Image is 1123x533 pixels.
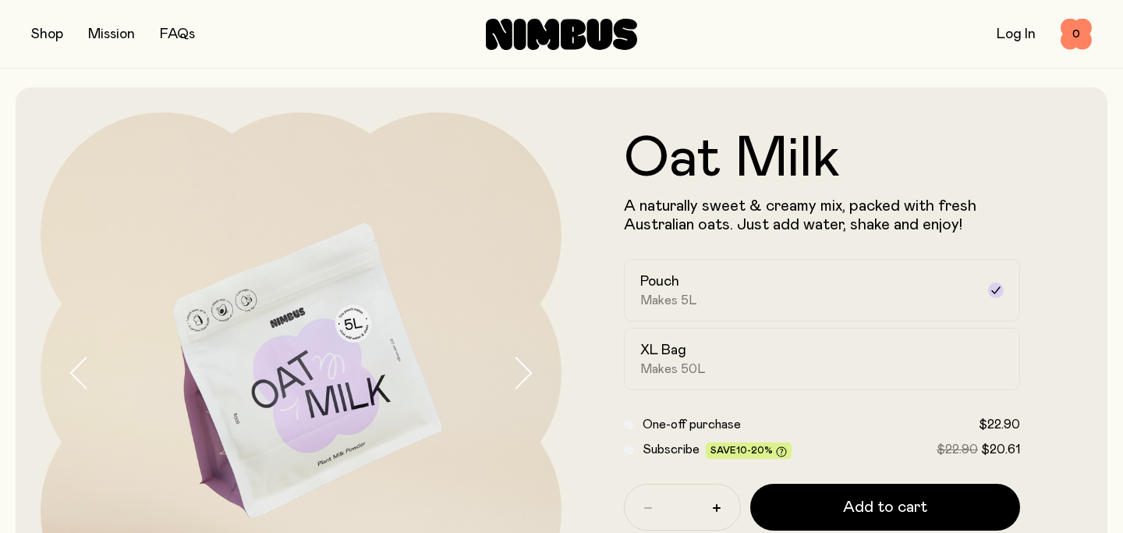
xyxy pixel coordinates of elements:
span: $22.90 [937,443,978,456]
h2: XL Bag [640,341,686,360]
span: Add to cart [843,496,927,518]
span: 10-20% [736,446,773,455]
span: $20.61 [981,443,1020,456]
p: A naturally sweet & creamy mix, packed with fresh Australian oats. Just add water, shake and enjoy! [624,197,1020,234]
span: Makes 5L [640,293,697,308]
a: FAQs [160,27,195,41]
h1: Oat Milk [624,131,1020,187]
a: Mission [88,27,135,41]
a: Log In [997,27,1036,41]
button: 0 [1061,19,1092,50]
span: Subscribe [643,443,700,456]
span: Save [710,446,787,457]
span: One-off purchase [643,418,741,431]
span: Makes 50L [640,361,706,377]
span: $22.90 [979,418,1020,431]
h2: Pouch [640,272,679,291]
button: Add to cart [750,484,1020,531]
